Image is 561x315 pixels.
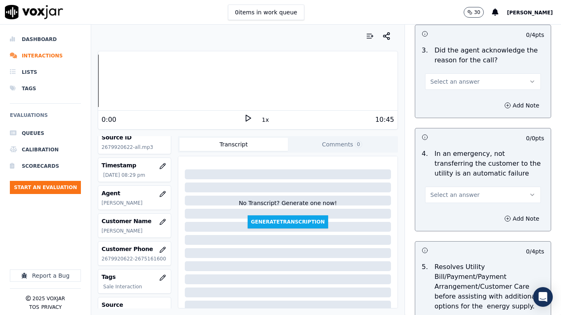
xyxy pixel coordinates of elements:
p: [DATE] 08:29 pm [103,172,168,178]
div: 10:45 [375,115,394,125]
h3: Source ID [101,133,168,142]
span: 0 [355,141,362,148]
button: 0items in work queue [228,5,304,20]
a: Interactions [10,48,81,64]
p: 0 / 0 pts [526,134,544,142]
div: No Transcript? Generate one now! [239,199,337,215]
a: Dashboard [10,31,81,48]
p: 2679920622-all.mp3 [101,144,168,151]
img: voxjar logo [5,5,63,19]
p: 30 [474,9,480,16]
a: Scorecards [10,158,81,174]
a: Lists [10,64,81,80]
a: Calibration [10,142,81,158]
button: Start an Evaluation [10,181,81,194]
h6: Evaluations [10,110,81,125]
button: 30 [464,7,492,18]
p: 4 . [418,149,431,178]
p: 5 . [418,262,431,311]
p: In an emergency, not transferring the customer to the utility is an automatic failure [435,149,544,178]
h3: Customer Name [101,217,168,225]
span: Select an answer [430,78,480,86]
p: 3 . [418,46,431,65]
button: 30 [464,7,484,18]
p: 0 / 4 pts [526,31,544,39]
button: Comments [288,138,396,151]
a: Tags [10,80,81,97]
button: Add Note [499,100,544,111]
button: Add Note [499,213,544,224]
h3: Tags [101,273,168,281]
p: Resolves Utility Bill/Payment/Payment Arrangement/Customer Care before assisting with additional ... [435,262,544,311]
p: Sale Interaction [103,283,168,290]
span: [PERSON_NAME] [507,10,553,16]
p: 2679920622-2675161600 [101,256,168,262]
div: 0:00 [101,115,116,125]
h3: Customer Phone [101,245,168,253]
a: Queues [10,125,81,142]
span: Select an answer [430,191,480,199]
p: 0 / 4 pts [526,247,544,256]
button: 1x [260,114,271,126]
button: Privacy [41,304,62,310]
h3: Agent [101,189,168,197]
h3: Timestamp [101,161,168,169]
div: Open Intercom Messenger [533,287,553,307]
button: [PERSON_NAME] [507,7,561,17]
button: GenerateTranscription [248,215,328,228]
p: [PERSON_NAME] [101,200,168,206]
button: TOS [29,304,39,310]
button: Transcript [179,138,288,151]
p: Did the agent acknowledge the reason for the call? [435,46,544,65]
p: 2025 Voxjar [32,295,65,302]
h3: Source [101,301,168,309]
p: [PERSON_NAME] [101,228,168,234]
button: Report a Bug [10,269,81,282]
